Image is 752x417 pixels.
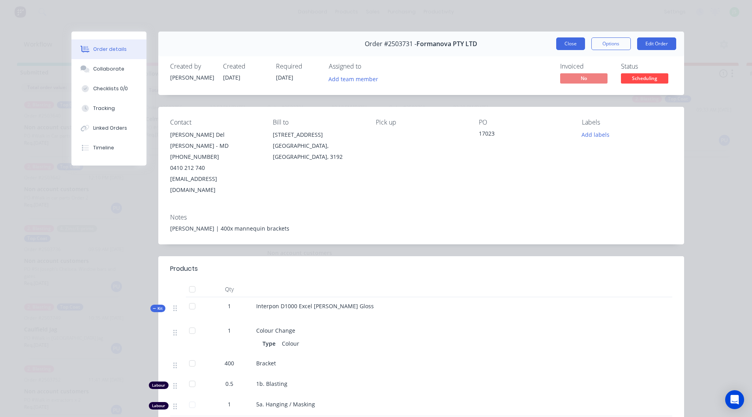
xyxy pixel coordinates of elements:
[228,302,231,310] span: 1
[170,162,261,173] div: 0410 212 740
[71,79,146,99] button: Checklists 0/0
[228,400,231,408] span: 1
[170,173,261,195] div: [EMAIL_ADDRESS][DOMAIN_NAME]
[170,264,198,274] div: Products
[71,118,146,138] button: Linked Orders
[621,73,668,85] button: Scheduling
[150,305,165,312] div: Kit
[93,65,124,73] div: Collaborate
[256,327,295,334] span: Colour Change
[560,63,611,70] div: Invoiced
[228,326,231,335] span: 1
[93,105,115,112] div: Tracking
[93,85,128,92] div: Checklists 0/0
[256,359,276,367] span: Bracket
[170,119,261,126] div: Contact
[170,151,261,162] div: [PHONE_NUMBER]
[71,138,146,158] button: Timeline
[591,37,631,50] button: Options
[324,73,382,84] button: Add team member
[71,59,146,79] button: Collaborate
[223,63,266,70] div: Created
[223,74,240,81] span: [DATE]
[170,129,261,195] div: [PERSON_NAME] Del [PERSON_NAME] - MD[PHONE_NUMBER]0410 212 740[EMAIL_ADDRESS][DOMAIN_NAME]
[71,39,146,59] button: Order details
[725,390,744,409] div: Open Intercom Messenger
[170,129,261,151] div: [PERSON_NAME] Del [PERSON_NAME] - MD
[225,359,234,367] span: 400
[637,37,676,50] button: Edit Order
[279,338,302,349] div: Colour
[256,302,374,310] span: Interpon D1000 Excel [PERSON_NAME] Gloss
[479,119,569,126] div: PO
[329,63,408,70] div: Assigned to
[560,73,608,83] span: No
[273,140,363,162] div: [GEOGRAPHIC_DATA], [GEOGRAPHIC_DATA], 3192
[556,37,585,50] button: Close
[273,119,363,126] div: Bill to
[329,73,383,84] button: Add team member
[479,129,569,140] div: 17023
[263,338,279,349] div: Type
[170,214,672,221] div: Notes
[365,40,416,48] span: Order #2503731 -
[153,305,163,311] span: Kit
[376,119,466,126] div: Pick up
[256,400,315,408] span: 5a. Hanging / Masking
[416,40,477,48] span: Formanova PTY LTD
[71,99,146,118] button: Tracking
[170,73,214,82] div: [PERSON_NAME]
[93,46,127,53] div: Order details
[93,144,114,151] div: Timeline
[149,402,169,410] div: Labour
[273,129,363,162] div: [STREET_ADDRESS][GEOGRAPHIC_DATA], [GEOGRAPHIC_DATA], 3192
[93,125,127,132] div: Linked Orders
[621,73,668,83] span: Scheduling
[206,281,253,297] div: Qty
[276,74,293,81] span: [DATE]
[256,380,287,387] span: 1b. Blasting
[170,224,672,233] div: [PERSON_NAME] | 400x mannequin brackets
[276,63,319,70] div: Required
[578,129,614,140] button: Add labels
[170,63,214,70] div: Created by
[621,63,672,70] div: Status
[149,382,169,389] div: Labour
[582,119,672,126] div: Labels
[273,129,363,140] div: [STREET_ADDRESS]
[225,380,233,388] span: 0.5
